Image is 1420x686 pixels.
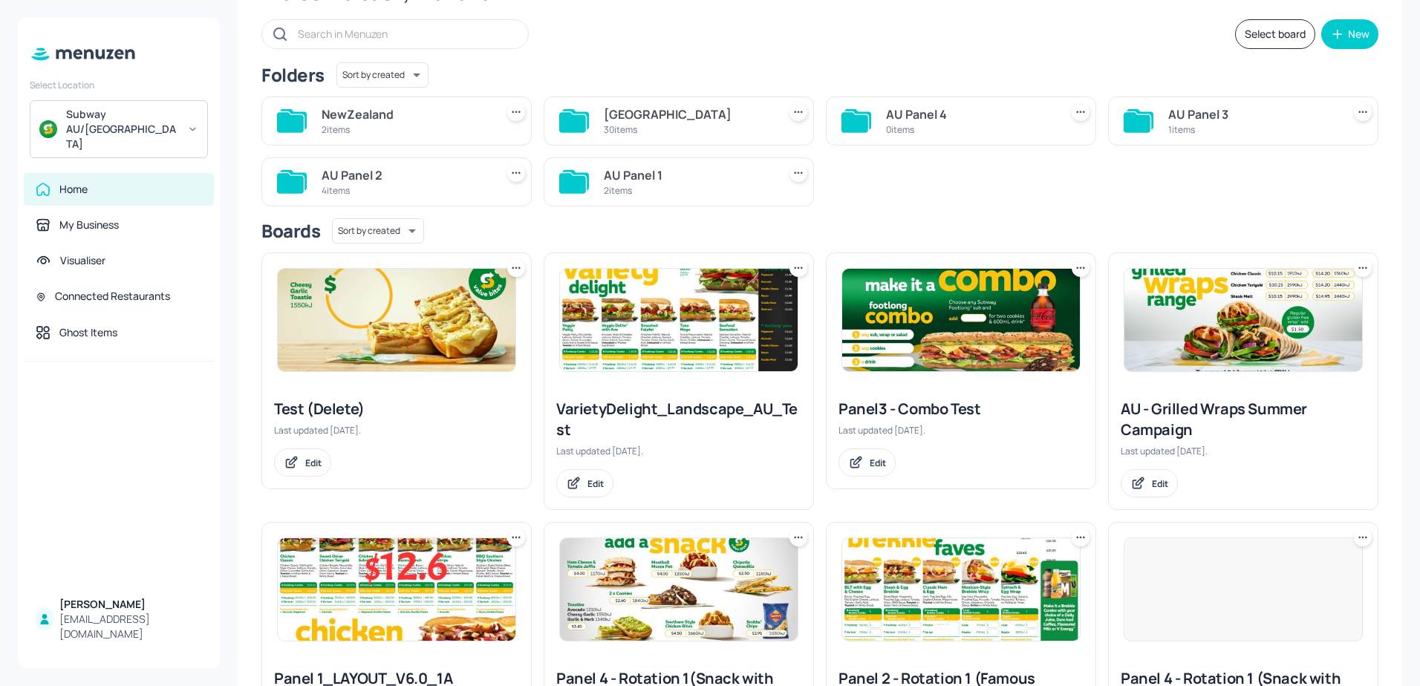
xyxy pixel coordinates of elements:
[66,107,178,151] div: Subway AU/[GEOGRAPHIC_DATA]
[604,166,772,184] div: AU Panel 1
[1168,105,1336,123] div: AU Panel 3
[59,325,117,340] div: Ghost Items
[278,269,515,371] img: 2025-08-06-1754450030621rezxp7sluh.jpeg
[870,457,886,469] div: Edit
[1121,445,1366,457] div: Last updated [DATE].
[842,538,1080,641] img: 2025-08-04-1754288214393g8m6ggcpjt6.jpeg
[1152,477,1168,490] div: Edit
[298,23,513,45] input: Search in Menuzen
[556,445,801,457] div: Last updated [DATE].
[604,123,772,136] div: 30 items
[59,612,202,641] div: [EMAIL_ADDRESS][DOMAIN_NAME]
[838,424,1084,437] div: Last updated [DATE].
[1348,29,1369,39] div: New
[55,289,170,304] div: Connected Restaurants
[322,123,489,136] div: 2 items
[560,269,798,371] img: 2025-08-19-1755582003437ibey6s0n9h.jpeg
[838,399,1084,419] div: Panel3 - Combo Test
[332,216,424,246] div: Sort by created
[39,120,57,138] img: avatar
[322,105,489,123] div: NewZealand
[305,457,322,469] div: Edit
[322,166,489,184] div: AU Panel 2
[261,219,320,243] div: Boards
[60,253,105,268] div: Visualiser
[59,218,119,232] div: My Business
[604,105,772,123] div: [GEOGRAPHIC_DATA]
[560,538,798,641] img: 2024-10-30-1730249782100jweh1mnj9x.jpeg
[1124,269,1362,371] img: 2024-12-19-1734584245950k86txo84it.jpeg
[30,79,208,91] div: Select Location
[842,269,1080,371] img: 2025-08-07-1754562241714zf1t2x7jm3b.jpeg
[604,184,772,197] div: 2 items
[587,477,604,490] div: Edit
[1321,19,1378,49] button: New
[261,63,325,87] div: Folders
[886,105,1054,123] div: AU Panel 4
[59,597,202,612] div: [PERSON_NAME]
[59,182,88,197] div: Home
[1235,19,1315,49] button: Select board
[1121,399,1366,440] div: AU - Grilled Wraps Summer Campaign
[274,424,519,437] div: Last updated [DATE].
[278,538,515,641] img: 2025-08-07-1754560946348toavwcegvaj.jpeg
[274,399,519,419] div: Test (Delete)
[886,123,1054,136] div: 0 items
[322,184,489,197] div: 4 items
[336,60,429,90] div: Sort by created
[556,399,801,440] div: VarietyDelight_Landscape_AU_Test
[1168,123,1336,136] div: 1 items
